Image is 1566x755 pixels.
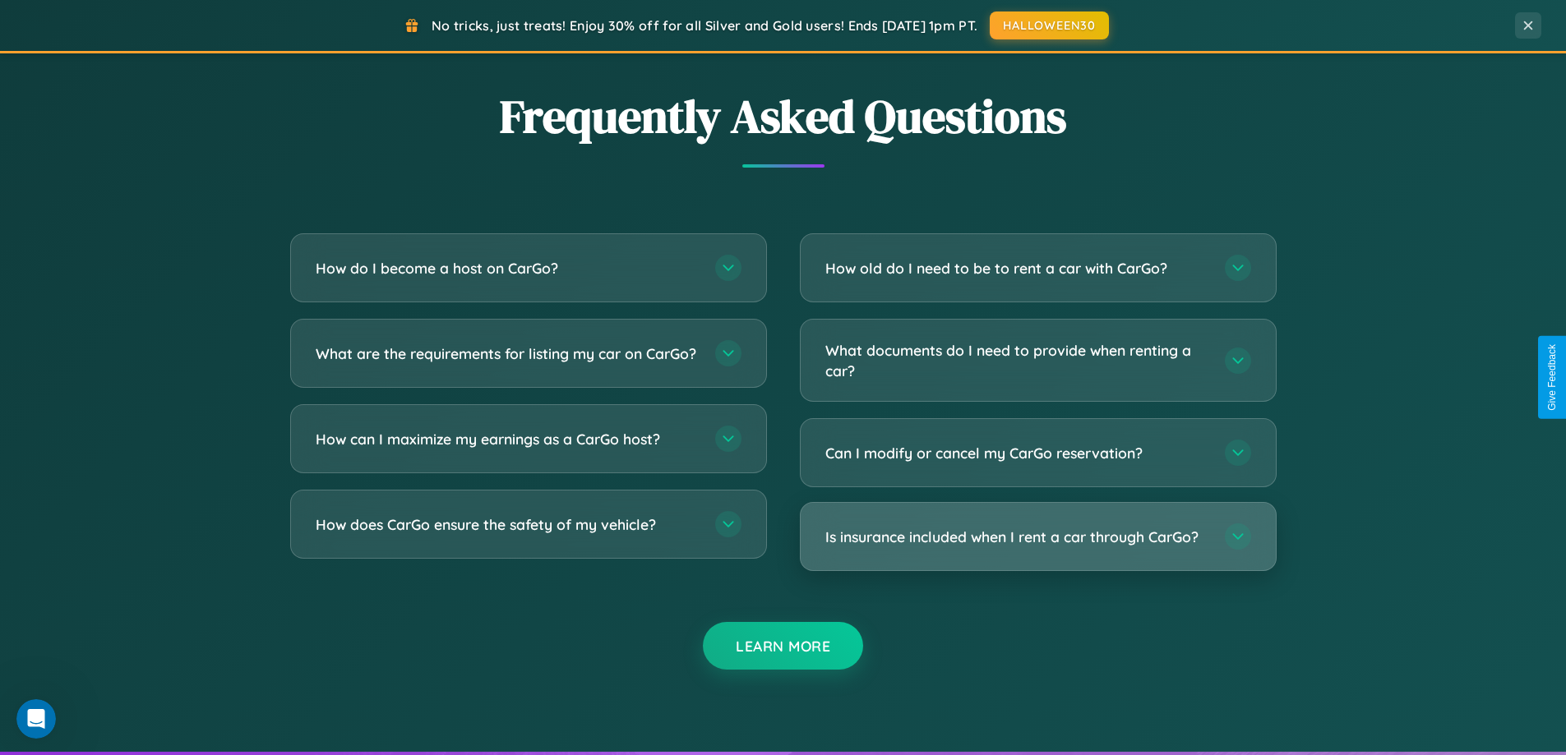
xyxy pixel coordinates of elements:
[825,258,1208,279] h3: How old do I need to be to rent a car with CarGo?
[825,340,1208,380] h3: What documents do I need to provide when renting a car?
[825,527,1208,547] h3: Is insurance included when I rent a car through CarGo?
[316,514,699,535] h3: How does CarGo ensure the safety of my vehicle?
[432,17,977,34] span: No tricks, just treats! Enjoy 30% off for all Silver and Gold users! Ends [DATE] 1pm PT.
[316,343,699,364] h3: What are the requirements for listing my car on CarGo?
[16,699,56,739] iframe: Intercom live chat
[1546,344,1558,411] div: Give Feedback
[316,429,699,449] h3: How can I maximize my earnings as a CarGo host?
[990,12,1109,39] button: HALLOWEEN30
[316,258,699,279] h3: How do I become a host on CarGo?
[703,622,863,670] button: Learn More
[825,443,1208,463] h3: Can I modify or cancel my CarGo reservation?
[290,85,1277,148] h2: Frequently Asked Questions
